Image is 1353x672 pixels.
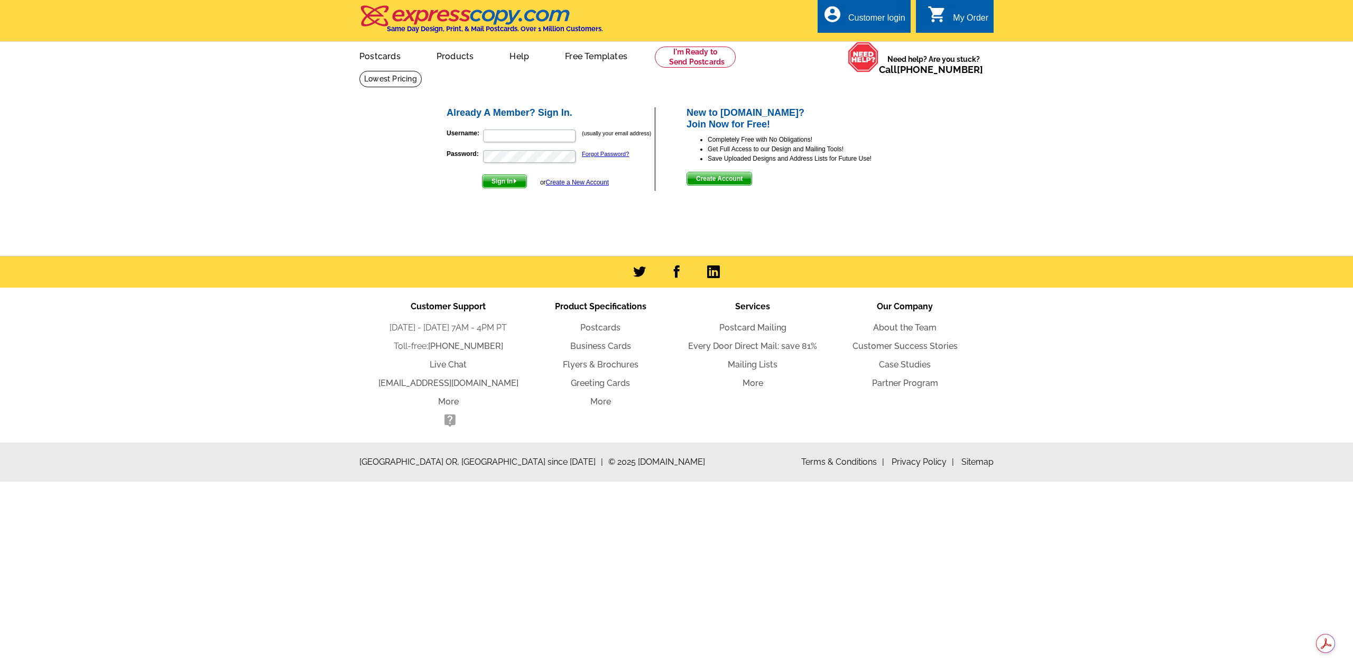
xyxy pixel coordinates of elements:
[877,301,933,311] span: Our Company
[897,64,983,75] a: [PHONE_NUMBER]
[555,301,646,311] span: Product Specifications
[879,54,988,75] span: Need help? Are you stuck?
[580,323,620,333] a: Postcards
[687,172,752,186] button: Create Account
[548,43,644,68] a: Free Templates
[953,13,988,28] div: My Order
[563,360,638,370] a: Flyers & Brochures
[447,128,482,138] label: Username:
[342,43,418,68] a: Postcards
[823,12,905,25] a: account_circle Customer login
[892,457,954,467] a: Privacy Policy
[570,341,631,351] a: Business Cards
[708,144,908,154] li: Get Full Access to our Design and Mailing Tools!
[719,323,786,333] a: Postcard Mailing
[928,12,988,25] a: shopping_cart My Order
[688,341,817,351] a: Every Door Direct Mail: save 81%
[447,149,482,159] label: Password:
[872,378,938,388] a: Partner Program
[378,378,518,388] a: [EMAIL_ADDRESS][DOMAIN_NAME]
[735,301,770,311] span: Services
[708,154,908,163] li: Save Uploaded Designs and Address Lists for Future Use!
[961,457,994,467] a: Sitemap
[483,175,526,188] span: Sign In
[582,151,629,157] a: Forgot Password?
[879,360,931,370] a: Case Studies
[928,5,947,24] i: shopping_cart
[428,341,503,351] a: [PHONE_NUMBER]
[879,64,983,75] span: Call
[372,321,524,334] li: [DATE] - [DATE] 7AM - 4PM PT
[848,13,905,28] div: Customer login
[513,179,517,183] img: button-next-arrow-white.png
[708,135,908,144] li: Completely Free with No Obligations!
[438,397,459,407] a: More
[546,179,609,186] a: Create a New Account
[743,378,763,388] a: More
[359,13,603,33] a: Same Day Design, Print, & Mail Postcards. Over 1 Million Customers.
[420,43,491,68] a: Products
[873,323,937,333] a: About the Team
[852,341,958,351] a: Customer Success Stories
[540,178,609,187] div: or
[687,172,752,185] span: Create Account
[823,5,842,24] i: account_circle
[801,457,884,467] a: Terms & Conditions
[359,456,603,468] span: [GEOGRAPHIC_DATA] OR, [GEOGRAPHIC_DATA] since [DATE]
[590,397,611,407] a: More
[848,42,879,72] img: help
[493,43,546,68] a: Help
[582,130,651,136] small: (usually your email address)
[728,360,777,370] a: Mailing Lists
[608,456,705,468] span: © 2025 [DOMAIN_NAME]
[372,340,524,353] li: Toll-free:
[447,107,654,119] h2: Already A Member? Sign In.
[571,378,630,388] a: Greeting Cards
[411,301,486,311] span: Customer Support
[387,25,603,33] h4: Same Day Design, Print, & Mail Postcards. Over 1 Million Customers.
[482,174,527,188] button: Sign In
[430,360,467,370] a: Live Chat
[687,107,908,130] h2: New to [DOMAIN_NAME]? Join Now for Free!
